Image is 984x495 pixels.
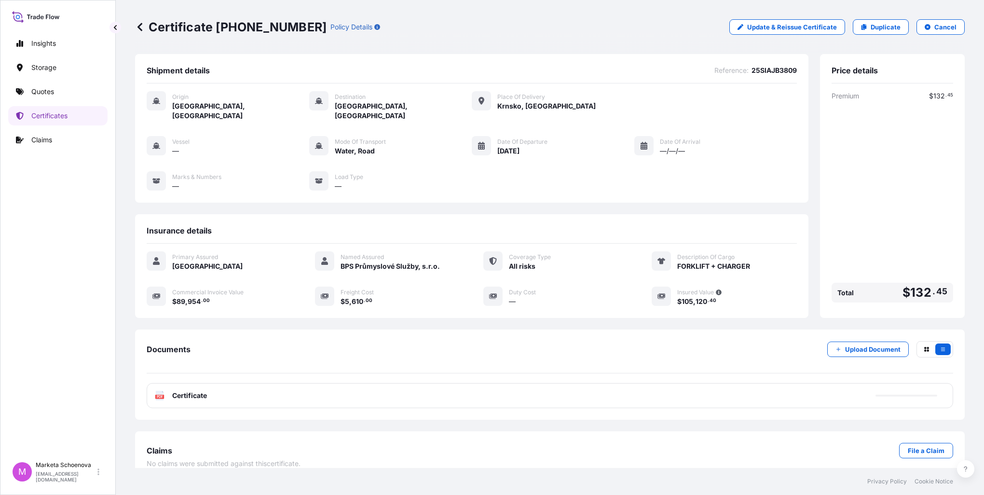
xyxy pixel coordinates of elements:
span: Water, Road [335,146,375,156]
span: [GEOGRAPHIC_DATA] [172,261,243,271]
span: Reference : [714,66,749,75]
span: — [509,297,516,306]
span: 132 [933,93,945,99]
a: Update & Reissue Certificate [729,19,845,35]
span: 40 [710,299,716,302]
a: Storage [8,58,108,77]
span: 5 [345,298,349,305]
a: Cookie Notice [915,478,953,485]
p: Cancel [934,22,957,32]
span: , [693,298,696,305]
span: . [932,289,935,294]
span: Primary Assured [172,253,218,261]
a: Quotes [8,82,108,101]
span: 00 [366,299,372,302]
span: Mode of Transport [335,138,386,146]
a: File a Claim [899,443,953,458]
span: No claims were submitted against this certificate . [147,459,301,468]
span: . [708,299,709,302]
span: Date of Departure [497,138,547,146]
a: Certificates [8,106,108,125]
p: [EMAIL_ADDRESS][DOMAIN_NAME] [36,471,96,482]
span: Date of Arrival [660,138,700,146]
span: Insurance details [147,226,212,235]
span: 105 [682,298,693,305]
p: Certificates [31,111,68,121]
span: 132 [910,287,931,299]
span: . [364,299,365,302]
p: Update & Reissue Certificate [747,22,837,32]
span: 45 [936,289,947,294]
span: — [172,181,179,191]
span: $ [929,93,933,99]
text: PDF [157,395,163,399]
span: $ [902,287,910,299]
span: Named Assured [341,253,384,261]
span: Freight Cost [341,289,374,296]
span: Origin [172,93,189,101]
span: Description Of Cargo [677,253,735,261]
span: Claims [147,446,172,455]
p: File a Claim [908,446,944,455]
span: Vessel [172,138,190,146]
p: Storage [31,63,56,72]
span: 954 [188,298,201,305]
p: Policy Details [330,22,372,32]
span: 120 [696,298,707,305]
span: Marks & Numbers [172,173,221,181]
span: Documents [147,344,191,354]
span: BPS Průmyslové Služby, s.r.o. [341,261,440,271]
span: Duty Cost [509,289,536,296]
span: Place of Delivery [497,93,545,101]
span: — [172,146,179,156]
span: . [945,94,947,97]
button: Cancel [916,19,965,35]
button: Upload Document [827,342,909,357]
span: Commercial Invoice Value [172,289,244,296]
span: . [201,299,203,302]
span: FORKLIFT + CHARGER [677,261,750,271]
span: Insured Value [677,289,714,296]
a: Duplicate [853,19,909,35]
p: Duplicate [871,22,901,32]
p: Claims [31,135,52,145]
a: Privacy Policy [867,478,907,485]
span: $ [172,298,177,305]
span: 610 [352,298,363,305]
span: 45 [947,94,953,97]
span: Load Type [335,173,363,181]
span: , [185,298,188,305]
p: Upload Document [845,344,901,354]
span: Certificate [172,391,207,400]
span: Price details [832,66,878,75]
span: Premium [832,91,859,101]
span: — [335,181,342,191]
span: Total [837,288,854,298]
p: Insights [31,39,56,48]
span: Shipment details [147,66,210,75]
span: 89 [177,298,185,305]
span: Destination [335,93,366,101]
span: All risks [509,261,535,271]
span: $ [677,298,682,305]
span: , [349,298,352,305]
p: Quotes [31,87,54,96]
span: 25SIAJB3809 [752,66,797,75]
span: [DATE] [497,146,519,156]
span: Krnsko, [GEOGRAPHIC_DATA] [497,101,596,111]
span: 00 [203,299,210,302]
span: $ [341,298,345,305]
span: [GEOGRAPHIC_DATA], [GEOGRAPHIC_DATA] [172,101,309,121]
span: M [18,467,26,477]
span: [GEOGRAPHIC_DATA], [GEOGRAPHIC_DATA] [335,101,472,121]
span: —/—/— [660,146,685,156]
a: Insights [8,34,108,53]
span: Coverage Type [509,253,551,261]
a: Claims [8,130,108,150]
p: Marketa Schoenova [36,461,96,469]
p: Certificate [PHONE_NUMBER] [135,19,327,35]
